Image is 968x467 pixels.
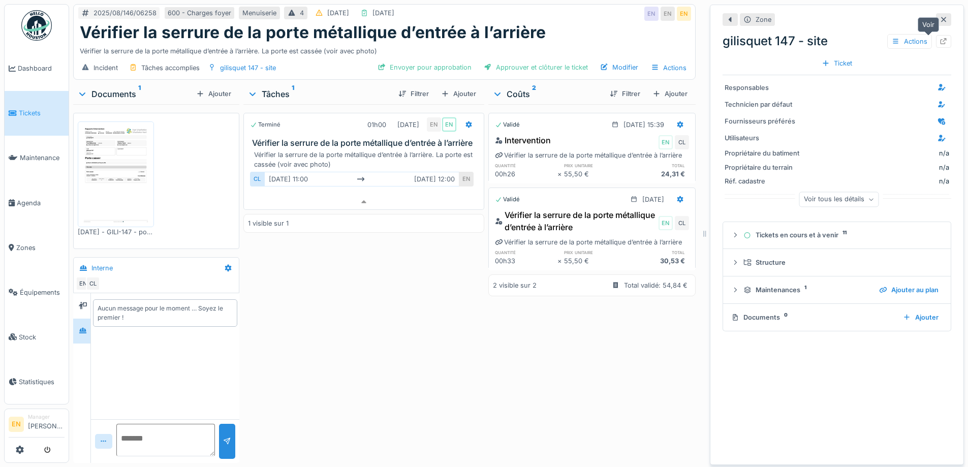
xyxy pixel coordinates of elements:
li: EN [9,417,24,432]
div: Interne [91,263,113,273]
h6: quantité [495,249,557,256]
span: Dashboard [18,64,65,73]
sup: 2 [532,88,536,100]
div: 55,50 € [564,169,627,179]
div: Approuver et clôturer le ticket [480,60,592,74]
h6: total [627,162,689,169]
a: EN Manager[PERSON_NAME] [9,413,65,438]
div: Terminé [250,120,280,129]
a: Équipements [5,270,69,315]
div: Coûts [492,88,602,100]
div: [DATE] [327,8,349,18]
a: Maintenance [5,136,69,180]
div: Validé [495,120,520,129]
div: Vérifier la serrure de la porte métallique d’entrée à l’arrière. La porte est cassée (voir avec p... [80,42,689,56]
div: EN [659,135,673,149]
div: Technicien par défaut [725,100,801,109]
div: Maintenances [743,285,871,295]
div: CL [675,216,689,230]
div: Ajouter [192,87,235,101]
div: EN [659,216,673,230]
div: Tickets en cours et à venir [743,230,939,240]
span: Maintenance [20,153,65,163]
div: EN [459,172,474,186]
summary: Structure [727,253,947,272]
div: 2 visible sur 2 [493,281,537,290]
div: EN [76,276,90,291]
div: Responsables [725,83,801,92]
div: 2025/08/146/06258 [93,8,157,18]
div: 24,31 € [627,169,689,179]
div: × [557,256,564,266]
h1: Vérifier la serrure de la porte métallique d’entrée à l’arrière [80,23,546,42]
div: Filtrer [606,87,644,101]
a: Agenda [5,180,69,225]
div: Ajouter au plan [875,283,943,297]
div: Total validé: 54,84 € [624,281,688,290]
div: Envoyer pour approbation [373,60,476,74]
div: 1 visible sur 1 [248,219,289,228]
div: Validé [495,195,520,204]
div: gilisquet 147 - site [723,32,951,50]
div: Ajouter [899,310,943,324]
div: Réf. cadastre [725,176,801,186]
div: EN [644,7,659,21]
div: CL [86,276,100,291]
div: 00h26 [495,169,557,179]
div: 4 [300,8,304,18]
div: Incident [93,63,118,73]
div: Aucun message pour le moment … Soyez le premier ! [98,304,233,322]
div: CL [250,172,264,186]
div: Tâches accomplies [141,63,200,73]
img: Badge_color-CXgf-gQk.svg [21,10,52,41]
div: 00h33 [495,256,557,266]
div: 01h00 [367,120,386,130]
div: Ajouter [648,87,692,101]
div: 55,50 € [564,256,627,266]
div: [DATE] - GILI-147 - potre metallique.pdf [78,227,154,237]
div: Documents [77,88,192,100]
div: n/a [805,163,949,172]
span: Statistiques [19,377,65,387]
div: Vérifier la serrure de la porte métallique d’entrée à l’arrière [495,150,682,160]
div: Manager [28,413,65,421]
h3: Vérifier la serrure de la porte métallique d’entrée à l’arrière [252,138,480,148]
div: Structure [743,258,939,267]
span: Stock [19,332,65,342]
h6: quantité [495,162,557,169]
div: 600 - Charges foyer [168,8,231,18]
div: Vérifier la serrure de la porte métallique d’entrée à l’arrière. La porte est cassée (voir avec p... [254,150,478,169]
div: Filtrer [394,87,433,101]
div: Actions [646,60,691,75]
div: gilisquet 147 - site [220,63,276,73]
h6: total [627,249,689,256]
div: × [557,169,564,179]
a: Zones [5,225,69,270]
div: Modifier [596,60,642,74]
div: [DATE] 11:00 [DATE] 12:00 [264,172,459,186]
div: Utilisateurs [725,133,801,143]
div: Vérifier la serrure de la porte métallique d’entrée à l’arrière [495,209,657,233]
div: EN [442,117,456,132]
sup: 1 [138,88,141,100]
a: Statistiques [5,359,69,404]
div: Intervention [495,134,551,146]
div: Tâches [247,88,390,100]
div: EN [427,117,441,132]
div: Menuiserie [242,8,276,18]
div: EN [661,7,675,21]
summary: Documents0Ajouter [727,308,947,327]
h6: prix unitaire [564,162,627,169]
li: [PERSON_NAME] [28,413,65,435]
div: EN [677,7,691,21]
div: Voir [918,17,939,32]
h6: prix unitaire [564,249,627,256]
div: CL [675,135,689,149]
div: Ticket [818,56,856,70]
div: Propriétaire du terrain [725,163,801,172]
div: [DATE] [642,195,664,204]
summary: Maintenances1Ajouter au plan [727,281,947,299]
div: Propriétaire du batiment [725,148,801,158]
a: Dashboard [5,46,69,91]
div: Zone [756,15,771,24]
